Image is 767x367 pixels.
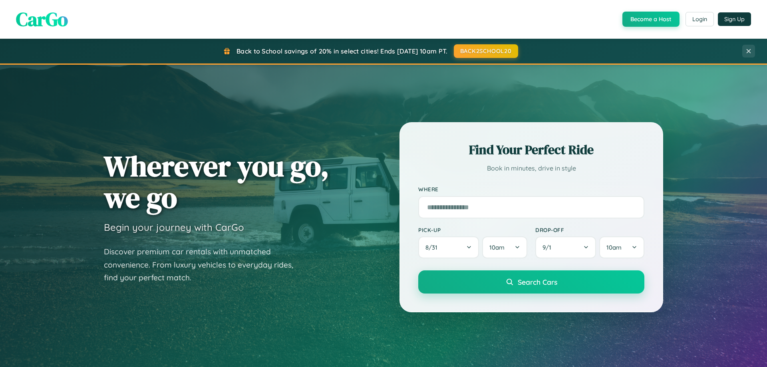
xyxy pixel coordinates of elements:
h3: Begin your journey with CarGo [104,221,244,233]
button: 10am [482,236,527,258]
button: Become a Host [622,12,680,27]
span: 8 / 31 [425,244,441,251]
button: 9/1 [535,236,596,258]
button: BACK2SCHOOL20 [454,44,518,58]
h1: Wherever you go, we go [104,150,329,213]
span: Search Cars [518,278,557,286]
label: Where [418,186,644,193]
button: Search Cars [418,270,644,294]
label: Drop-off [535,226,644,233]
span: Back to School savings of 20% in select cities! Ends [DATE] 10am PT. [236,47,447,55]
p: Book in minutes, drive in style [418,163,644,174]
span: CarGo [16,6,68,32]
button: 10am [599,236,644,258]
button: Login [686,12,714,26]
button: Sign Up [718,12,751,26]
label: Pick-up [418,226,527,233]
span: 9 / 1 [542,244,555,251]
span: 10am [489,244,505,251]
span: 10am [606,244,622,251]
button: 8/31 [418,236,479,258]
p: Discover premium car rentals with unmatched convenience. From luxury vehicles to everyday rides, ... [104,245,304,284]
h2: Find Your Perfect Ride [418,141,644,159]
